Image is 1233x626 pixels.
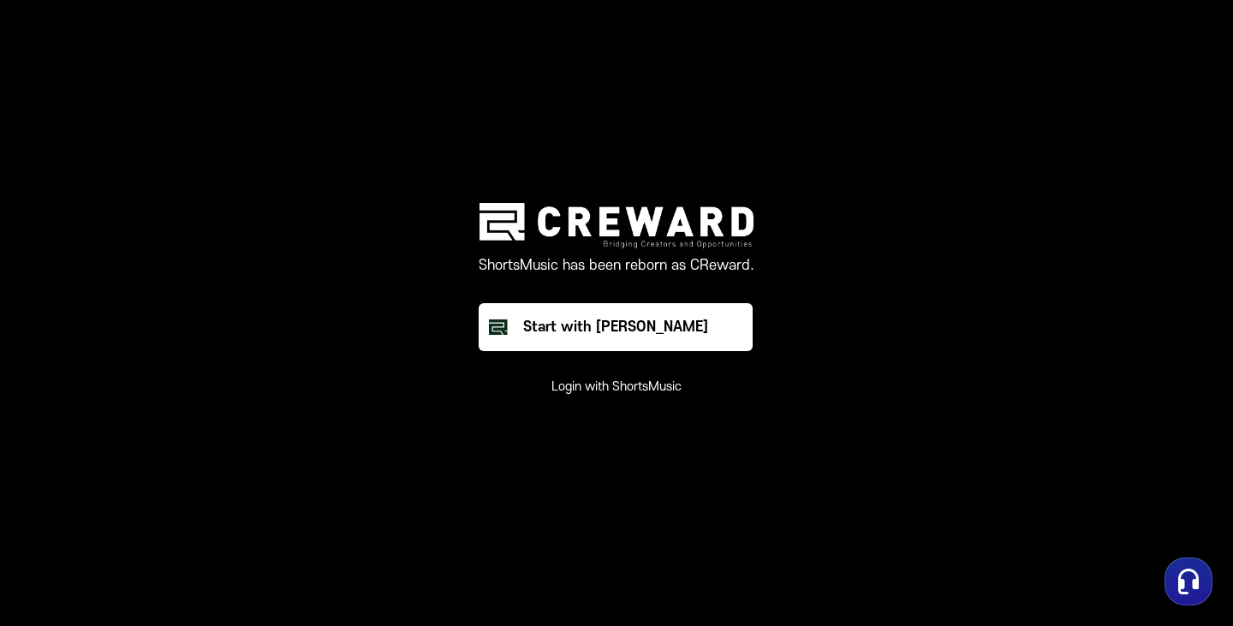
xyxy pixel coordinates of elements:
[479,303,753,351] button: Start with [PERSON_NAME]
[479,203,753,248] img: creward logo
[551,379,682,396] button: Login with ShortsMusic
[479,303,754,351] a: Start with [PERSON_NAME]
[479,255,754,276] p: ShortsMusic has been reborn as CReward.
[523,317,708,337] div: Start with [PERSON_NAME]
